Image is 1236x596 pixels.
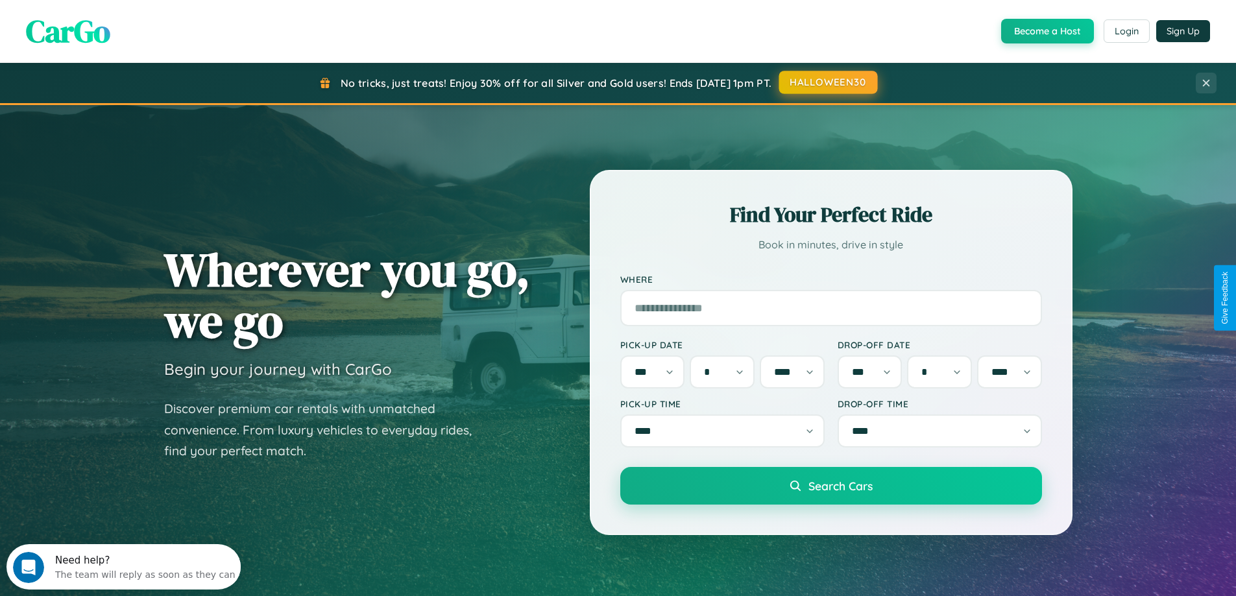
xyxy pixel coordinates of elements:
[838,398,1042,409] label: Drop-off Time
[620,339,825,350] label: Pick-up Date
[838,339,1042,350] label: Drop-off Date
[1220,272,1230,324] div: Give Feedback
[164,398,489,462] p: Discover premium car rentals with unmatched convenience. From luxury vehicles to everyday rides, ...
[5,5,241,41] div: Open Intercom Messenger
[1001,19,1094,43] button: Become a Host
[49,21,229,35] div: The team will reply as soon as they can
[1156,20,1210,42] button: Sign Up
[620,200,1042,229] h2: Find Your Perfect Ride
[620,467,1042,505] button: Search Cars
[341,77,771,89] span: No tricks, just treats! Enjoy 30% off for all Silver and Gold users! Ends [DATE] 1pm PT.
[620,398,825,409] label: Pick-up Time
[1104,19,1150,43] button: Login
[808,479,873,493] span: Search Cars
[620,274,1042,285] label: Where
[49,11,229,21] div: Need help?
[6,544,241,590] iframe: Intercom live chat discovery launcher
[26,10,110,53] span: CarGo
[164,244,530,346] h1: Wherever you go, we go
[620,235,1042,254] p: Book in minutes, drive in style
[779,71,878,94] button: HALLOWEEN30
[13,552,44,583] iframe: Intercom live chat
[164,359,392,379] h3: Begin your journey with CarGo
